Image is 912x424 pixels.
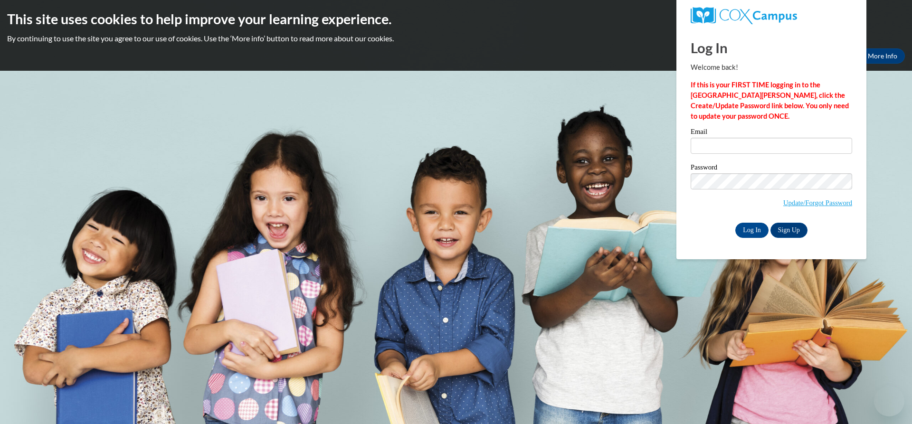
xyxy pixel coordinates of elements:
[783,199,852,207] a: Update/Forgot Password
[770,223,807,238] a: Sign Up
[691,62,852,73] p: Welcome back!
[691,7,797,24] img: COX Campus
[7,9,905,28] h2: This site uses cookies to help improve your learning experience.
[691,164,852,173] label: Password
[691,81,849,120] strong: If this is your FIRST TIME logging in to the [GEOGRAPHIC_DATA][PERSON_NAME], click the Create/Upd...
[7,33,905,44] p: By continuing to use the site you agree to our use of cookies. Use the ‘More info’ button to read...
[691,38,852,57] h1: Log In
[691,7,852,24] a: COX Campus
[691,128,852,138] label: Email
[735,223,769,238] input: Log In
[860,48,905,64] a: More Info
[874,386,904,416] iframe: Button to launch messaging window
